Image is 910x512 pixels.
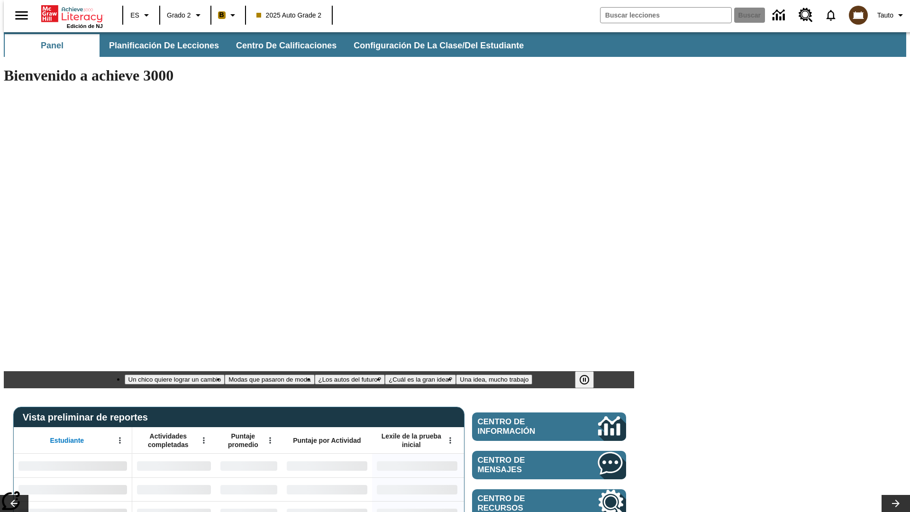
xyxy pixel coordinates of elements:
[793,2,819,28] a: Centro de recursos, Se abrirá en una pestaña nueva.
[214,7,242,24] button: Boost El color de la clase es anaranjado claro. Cambiar el color de la clase.
[874,7,910,24] button: Perfil/Configuración
[130,10,139,20] span: ES
[601,8,731,23] input: Buscar campo
[575,371,594,388] button: Pausar
[443,433,457,448] button: Abrir menú
[5,34,100,57] button: Panel
[126,7,156,24] button: Lenguaje: ES, Selecciona un idioma
[385,375,456,384] button: Diapositiva 4 ¿Cuál es la gran idea?
[8,1,36,29] button: Abrir el menú lateral
[167,10,191,20] span: Grado 2
[132,477,216,501] div: Sin datos,
[315,375,385,384] button: Diapositiva 3 ¿Los autos del futuro?
[50,436,84,445] span: Estudiante
[225,375,314,384] button: Diapositiva 2 Modas que pasaron de moda
[67,23,103,29] span: Edición de NJ
[256,10,322,20] span: 2025 Auto Grade 2
[843,3,874,27] button: Escoja un nuevo avatar
[456,375,532,384] button: Diapositiva 5 Una idea, mucho trabajo
[472,451,626,479] a: Centro de mensajes
[236,40,337,51] span: Centro de calificaciones
[4,67,634,84] h1: Bienvenido a achieve 3000
[263,433,277,448] button: Abrir menú
[23,412,153,423] span: Vista preliminar de reportes
[346,34,531,57] button: Configuración de la clase/del estudiante
[220,432,266,449] span: Puntaje promedio
[228,34,344,57] button: Centro de calificaciones
[41,40,64,51] span: Panel
[163,7,208,24] button: Grado: Grado 2, Elige un grado
[101,34,227,57] button: Planificación de lecciones
[877,10,893,20] span: Tauto
[41,3,103,29] div: Portada
[219,9,224,21] span: B
[472,412,626,441] a: Centro de información
[4,34,532,57] div: Subbarra de navegación
[109,40,219,51] span: Planificación de lecciones
[478,417,566,436] span: Centro de información
[377,432,446,449] span: Lexile de la prueba inicial
[216,454,282,477] div: Sin datos,
[819,3,843,27] a: Notificaciones
[354,40,524,51] span: Configuración de la clase/del estudiante
[4,32,906,57] div: Subbarra de navegación
[197,433,211,448] button: Abrir menú
[478,456,570,475] span: Centro de mensajes
[849,6,868,25] img: avatar image
[132,454,216,477] div: Sin datos,
[137,432,200,449] span: Actividades completadas
[216,477,282,501] div: Sin datos,
[41,4,103,23] a: Portada
[882,495,910,512] button: Carrusel de lecciones, seguir
[767,2,793,28] a: Centro de información
[293,436,361,445] span: Puntaje por Actividad
[125,375,225,384] button: Diapositiva 1 Un chico quiere lograr un cambio
[113,433,127,448] button: Abrir menú
[575,371,603,388] div: Pausar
